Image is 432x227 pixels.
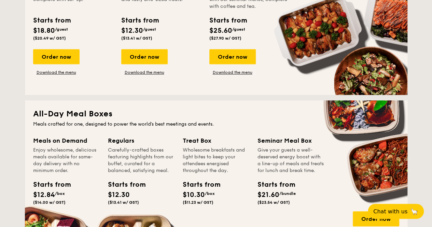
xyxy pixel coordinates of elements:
div: Starts from [257,180,288,190]
div: Starts from [121,15,158,26]
span: /box [55,191,65,196]
div: Starts from [209,15,247,26]
span: /bundle [279,191,296,196]
h2: All-Day Meal Boxes [33,109,399,119]
a: Download the menu [121,70,168,75]
span: $12.84 [33,191,55,199]
span: /guest [55,27,68,32]
div: Starts from [33,180,64,190]
span: ($11.23 w/ GST) [183,200,213,205]
span: 🦙 [410,208,418,215]
span: ($13.41 w/ GST) [108,200,139,205]
div: Give your guests a well-deserved energy boost with a line-up of meals and treats for lunch and br... [257,147,324,174]
div: Order now [121,49,168,64]
div: Carefully-crafted boxes featuring highlights from our buffet, curated for a balanced, satisfying ... [108,147,175,174]
span: /box [205,191,215,196]
span: $25.60 [209,27,232,35]
div: Order now [353,211,399,226]
span: ($14.00 w/ GST) [33,200,66,205]
span: ($20.49 w/ GST) [33,36,66,41]
span: $12.30 [121,27,143,35]
span: ($23.54 w/ GST) [257,200,290,205]
button: Chat with us🦙 [368,204,424,219]
div: Starts from [33,15,70,26]
div: Order now [33,49,80,64]
span: ($27.90 w/ GST) [209,36,241,41]
div: Order now [209,49,256,64]
span: /guest [232,27,245,32]
div: Meals on Demand [33,136,100,145]
div: Enjoy wholesome, delicious meals available for same-day delivery with no minimum order. [33,147,100,174]
div: Regulars [108,136,175,145]
div: Meals crafted for one, designed to power the world's best meetings and events. [33,121,399,128]
div: Starts from [183,180,213,190]
span: $12.30 [108,191,130,199]
div: Seminar Meal Box [257,136,324,145]
div: Wholesome breakfasts and light bites to keep your attendees energised throughout the day. [183,147,249,174]
span: Chat with us [373,208,407,215]
span: /guest [143,27,156,32]
span: $18.80 [33,27,55,35]
a: Download the menu [33,70,80,75]
a: Download the menu [209,70,256,75]
div: Starts from [108,180,139,190]
span: ($13.41 w/ GST) [121,36,152,41]
div: Treat Box [183,136,249,145]
span: $10.30 [183,191,205,199]
span: $21.60 [257,191,279,199]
